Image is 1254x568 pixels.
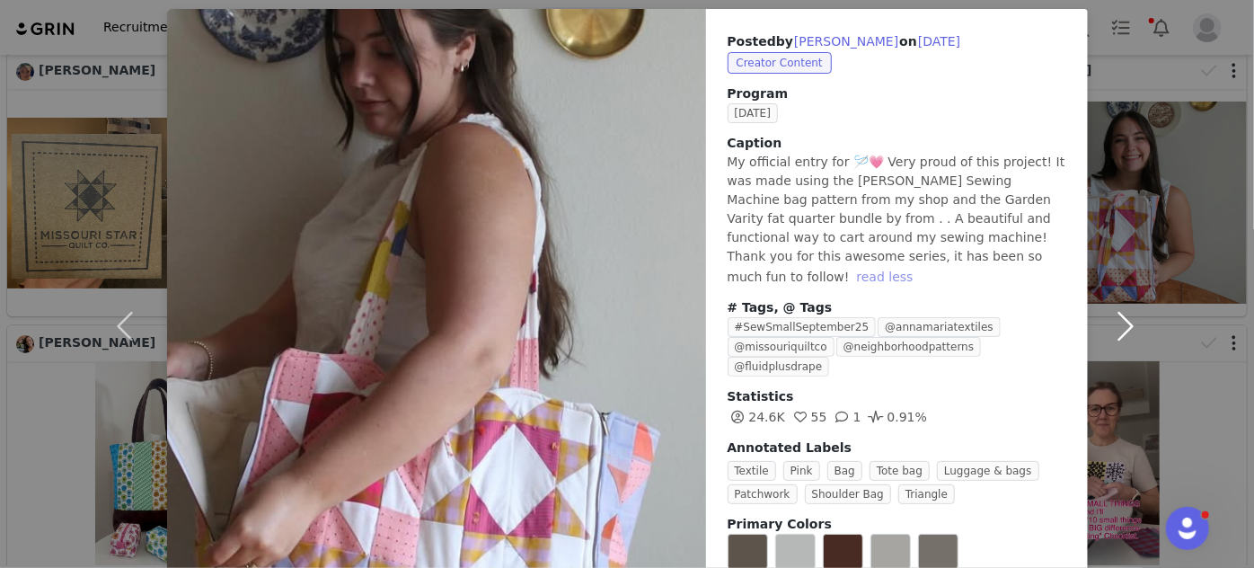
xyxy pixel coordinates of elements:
span: 0.91% [866,410,927,424]
span: Caption [728,136,782,150]
span: by [776,34,899,49]
span: Bag [827,461,862,481]
span: Posted on [728,34,962,49]
span: 24.6K [728,410,785,424]
span: Patchwork [728,484,798,504]
span: Creator Content [728,52,832,74]
span: #SewSmallSeptember25 [728,317,877,337]
span: @fluidplusdrape [728,357,830,377]
span: 55 [790,410,827,424]
iframe: Intercom live chat [1166,507,1209,550]
span: # Tags, @ Tags [728,300,833,315]
span: @neighborhoodpatterns [836,337,981,357]
span: @missouriquiltco [728,337,835,357]
a: [DATE] [728,105,786,120]
button: read less [850,266,921,288]
span: Program [728,84,1066,103]
span: Statistics [728,389,794,404]
button: [PERSON_NAME] [793,31,899,52]
span: [DATE] [728,103,779,123]
span: Pink [783,461,820,481]
span: Annotated Labels [728,440,852,455]
span: My official entry for 🪡💗 Very proud of this project! It was made using the [PERSON_NAME] Sewing M... [728,155,1065,284]
span: Textile [728,461,776,481]
span: Tote bag [870,461,930,481]
span: 1 [832,410,861,424]
span: Shoulder Bag [805,484,891,504]
button: [DATE] [917,31,961,52]
span: Primary Colors [728,517,832,531]
span: Luggage & bags [937,461,1039,481]
span: @annamariatextiles [878,317,1001,337]
span: Triangle [898,484,955,504]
